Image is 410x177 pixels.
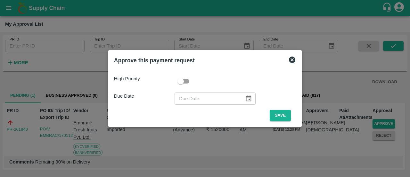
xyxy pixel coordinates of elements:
input: Due Date [175,93,240,105]
button: Choose date [242,93,255,105]
p: Due Date [114,93,175,100]
button: Save [270,110,291,121]
p: High Priority [114,75,175,82]
b: Approve this payment request [114,57,195,64]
